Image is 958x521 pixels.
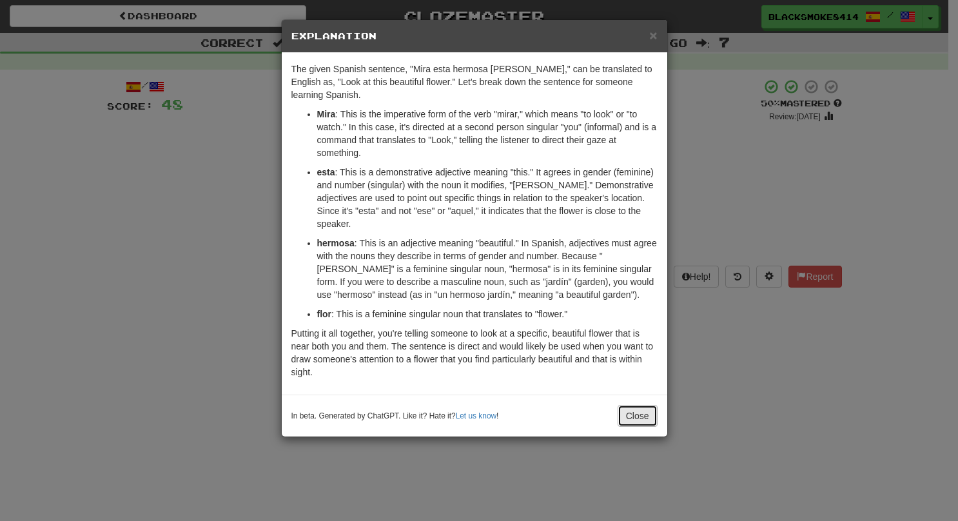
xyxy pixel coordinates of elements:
[317,166,658,230] p: : This is a demonstrative adjective meaning "this." It agrees in gender (feminine) and number (si...
[291,327,658,378] p: Putting it all together, you're telling someone to look at a specific, beautiful flower that is n...
[317,167,335,177] strong: esta
[649,28,657,42] button: Close
[317,309,332,319] strong: flor
[317,109,336,119] strong: Mira
[291,63,658,101] p: The given Spanish sentence, "Mira esta hermosa [PERSON_NAME]," can be translated to English as, "...
[317,237,658,301] p: : This is an adjective meaning "beautiful." In Spanish, adjectives must agree with the nouns they...
[291,30,658,43] h5: Explanation
[618,405,658,427] button: Close
[649,28,657,43] span: ×
[456,411,496,420] a: Let us know
[291,411,499,422] small: In beta. Generated by ChatGPT. Like it? Hate it? !
[317,238,355,248] strong: hermosa
[317,108,658,159] p: : This is the imperative form of the verb "mirar," which means "to look" or "to watch." In this c...
[317,308,658,320] p: : This is a feminine singular noun that translates to "flower."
